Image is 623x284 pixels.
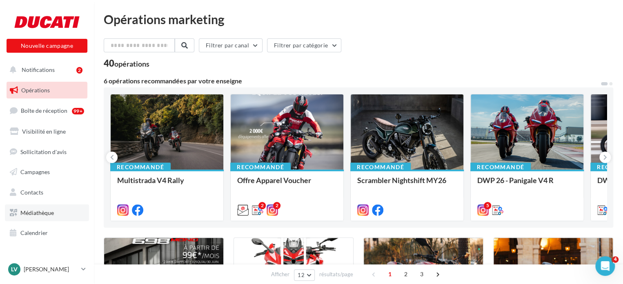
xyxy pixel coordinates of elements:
[230,163,291,172] div: Recommandé
[267,38,341,52] button: Filtrer par catégorie
[24,265,78,273] p: [PERSON_NAME]
[319,271,353,278] span: résultats/page
[11,265,18,273] span: Lv
[350,163,411,172] div: Recommandé
[5,61,86,78] button: Notifications 2
[5,204,89,221] a: Médiathèque
[298,272,305,278] span: 12
[484,202,491,209] div: 5
[76,67,82,74] div: 2
[237,176,337,192] div: Offre Apparel Voucher
[22,66,55,73] span: Notifications
[114,60,149,67] div: opérations
[104,59,149,68] div: 40
[5,143,89,161] a: Sollicitation d'avis
[357,176,457,192] div: Scrambler Nightshift MY26
[20,148,67,155] span: Sollicitation d'avis
[294,269,315,281] button: 12
[104,13,613,25] div: Opérations marketing
[110,163,171,172] div: Recommandé
[20,229,48,236] span: Calendrier
[20,168,50,175] span: Campagnes
[399,268,412,281] span: 2
[20,209,54,216] span: Médiathèque
[5,123,89,140] a: Visibilité en ligne
[383,268,396,281] span: 1
[20,189,43,196] span: Contacts
[5,224,89,242] a: Calendrier
[5,184,89,201] a: Contacts
[477,176,577,192] div: DWP 26 - Panigale V4 R
[470,163,531,172] div: Recommandé
[5,163,89,181] a: Campagnes
[22,128,66,135] span: Visibilité en ligne
[5,102,89,119] a: Boîte de réception99+
[258,202,266,209] div: 2
[21,87,50,94] span: Opérations
[7,262,87,277] a: Lv [PERSON_NAME]
[104,78,600,84] div: 6 opérations recommandées par votre enseigne
[595,256,615,276] iframe: Intercom live chat
[72,108,84,114] div: 99+
[199,38,263,52] button: Filtrer par canal
[21,107,67,114] span: Boîte de réception
[273,202,280,209] div: 2
[117,176,217,192] div: Multistrada V4 Rally
[7,39,87,53] button: Nouvelle campagne
[612,256,619,263] span: 4
[271,271,289,278] span: Afficher
[415,268,428,281] span: 3
[5,82,89,99] a: Opérations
